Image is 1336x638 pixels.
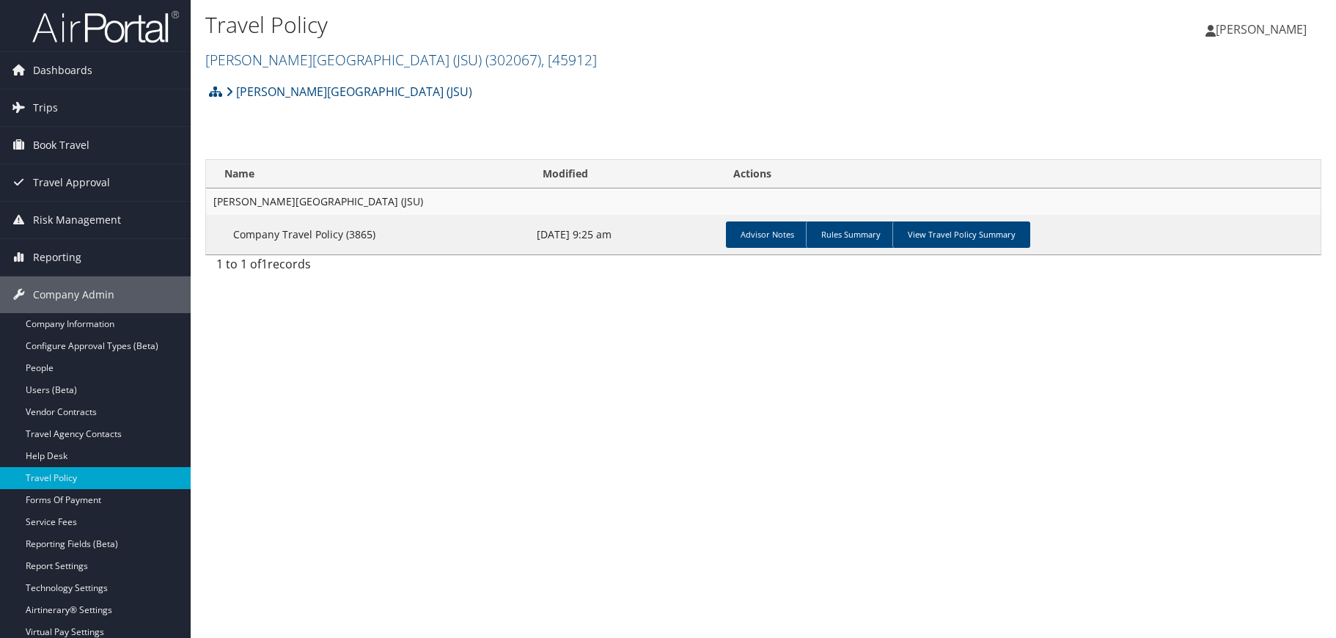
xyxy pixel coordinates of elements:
td: [DATE] 9:25 am [529,215,720,254]
td: [PERSON_NAME][GEOGRAPHIC_DATA] (JSU) [206,188,1321,215]
span: , [ 45912 ] [541,50,597,70]
th: Actions [720,160,1321,188]
a: [PERSON_NAME][GEOGRAPHIC_DATA] (JSU) [226,77,472,106]
span: Reporting [33,239,81,276]
td: Company Travel Policy (3865) [206,215,529,254]
span: Travel Approval [33,164,110,201]
a: Rules Summary [806,221,895,248]
span: Risk Management [33,202,121,238]
div: 1 to 1 of records [216,255,474,280]
a: Advisor Notes [726,221,809,248]
span: 1 [261,256,268,272]
span: Dashboards [33,52,92,89]
span: Book Travel [33,127,89,164]
span: Trips [33,89,58,126]
span: ( 302067 ) [485,50,541,70]
span: [PERSON_NAME] [1216,21,1307,37]
a: [PERSON_NAME][GEOGRAPHIC_DATA] (JSU) [205,50,597,70]
a: View Travel Policy Summary [892,221,1030,248]
span: Company Admin [33,276,114,313]
a: [PERSON_NAME] [1205,7,1321,51]
th: Modified: activate to sort column ascending [529,160,720,188]
img: airportal-logo.png [32,10,179,44]
h1: Travel Policy [205,10,950,40]
th: Name: activate to sort column ascending [206,160,529,188]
